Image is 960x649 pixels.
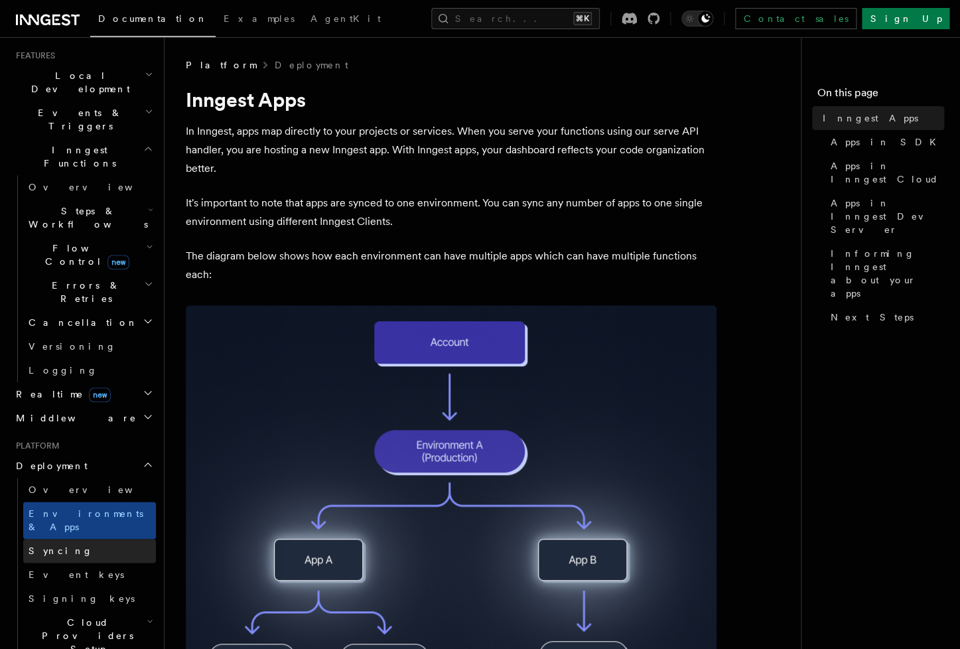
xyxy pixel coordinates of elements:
[817,85,944,106] h4: On this page
[23,311,156,334] button: Cancellation
[831,247,944,300] span: Informing Inngest about your apps
[11,388,111,401] span: Realtime
[29,341,116,352] span: Versioning
[186,122,717,178] p: In Inngest, apps map directly to your projects or services. When you serve your functions using o...
[11,138,156,175] button: Inngest Functions
[29,569,124,580] span: Event keys
[107,255,129,269] span: new
[23,358,156,382] a: Logging
[23,563,156,587] a: Event keys
[11,69,145,96] span: Local Development
[216,4,303,36] a: Examples
[23,279,144,305] span: Errors & Retries
[735,8,857,29] a: Contact sales
[11,64,156,101] button: Local Development
[831,159,944,186] span: Apps in Inngest Cloud
[11,101,156,138] button: Events & Triggers
[11,143,143,170] span: Inngest Functions
[310,13,381,24] span: AgentKit
[98,13,208,24] span: Documentation
[23,204,148,231] span: Steps & Workflows
[831,311,914,324] span: Next Steps
[29,365,98,376] span: Logging
[862,8,949,29] a: Sign Up
[23,316,138,329] span: Cancellation
[89,388,111,402] span: new
[825,305,944,329] a: Next Steps
[29,545,93,556] span: Syncing
[11,175,156,382] div: Inngest Functions
[275,58,348,72] a: Deployment
[825,130,944,154] a: Apps in SDK
[681,11,713,27] button: Toggle dark mode
[825,191,944,242] a: Apps in Inngest Dev Server
[23,242,146,268] span: Flow Control
[29,593,135,604] span: Signing keys
[23,334,156,358] a: Versioning
[11,406,156,430] button: Middleware
[11,454,156,478] button: Deployment
[23,587,156,611] a: Signing keys
[825,242,944,305] a: Informing Inngest about your apps
[831,196,944,236] span: Apps in Inngest Dev Server
[224,13,295,24] span: Examples
[11,441,60,451] span: Platform
[29,484,165,495] span: Overview
[186,88,717,111] h1: Inngest Apps
[23,478,156,502] a: Overview
[573,12,592,25] kbd: ⌘K
[817,106,944,130] a: Inngest Apps
[823,111,918,125] span: Inngest Apps
[11,106,145,133] span: Events & Triggers
[11,411,137,425] span: Middleware
[303,4,389,36] a: AgentKit
[23,502,156,539] a: Environments & Apps
[11,50,55,61] span: Features
[29,182,165,192] span: Overview
[90,4,216,37] a: Documentation
[23,199,156,236] button: Steps & Workflows
[23,175,156,199] a: Overview
[23,236,156,273] button: Flow Controlnew
[186,247,717,284] p: The diagram below shows how each environment can have multiple apps which can have multiple funct...
[831,135,944,149] span: Apps in SDK
[11,382,156,406] button: Realtimenew
[29,508,143,532] span: Environments & Apps
[431,8,600,29] button: Search...⌘K
[825,154,944,191] a: Apps in Inngest Cloud
[186,58,256,72] span: Platform
[186,194,717,231] p: It's important to note that apps are synced to one environment. You can sync any number of apps t...
[23,539,156,563] a: Syncing
[11,459,88,472] span: Deployment
[23,273,156,311] button: Errors & Retries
